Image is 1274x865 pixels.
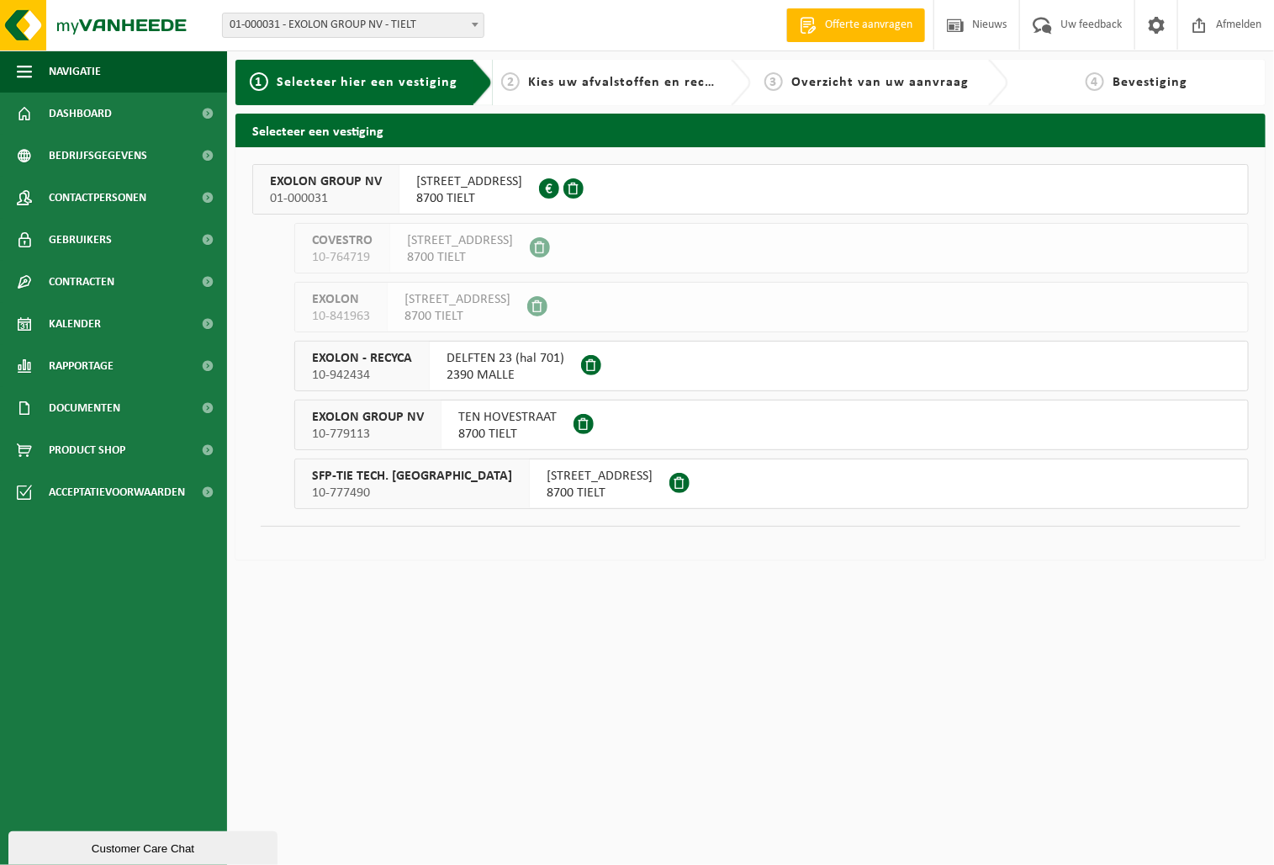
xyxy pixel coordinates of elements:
[407,249,513,266] span: 8700 TIELT
[528,76,759,89] span: Kies uw afvalstoffen en recipiënten
[447,350,564,367] span: DELFTEN 23 (hal 701)
[312,291,370,308] span: EXOLON
[252,164,1249,215] button: EXOLON GROUP NV 01-000031 [STREET_ADDRESS]8700 TIELT
[547,468,653,485] span: [STREET_ADDRESS]
[416,190,522,207] span: 8700 TIELT
[250,72,268,91] span: 1
[312,409,424,426] span: EXOLON GROUP NV
[458,409,557,426] span: TEN HOVESTRAAT
[49,471,185,513] span: Acceptatievoorwaarden
[49,387,120,429] span: Documenten
[404,308,510,325] span: 8700 TIELT
[1086,72,1104,91] span: 4
[49,135,147,177] span: Bedrijfsgegevens
[312,426,424,443] span: 10-779113
[312,468,512,485] span: SFP-TIE TECH. [GEOGRAPHIC_DATA]
[764,72,783,91] span: 3
[821,17,917,34] span: Offerte aanvragen
[49,219,112,261] span: Gebruikers
[294,400,1249,450] button: EXOLON GROUP NV 10-779113 TEN HOVESTRAAT8700 TIELT
[49,177,146,219] span: Contactpersonen
[49,93,112,135] span: Dashboard
[49,345,114,387] span: Rapportage
[458,426,557,443] span: 8700 TIELT
[312,367,412,384] span: 10-942434
[8,828,281,865] iframe: chat widget
[786,8,925,42] a: Offerte aanvragen
[235,114,1266,146] h2: Selecteer een vestiging
[312,350,412,367] span: EXOLON - RECYCA
[222,13,484,38] span: 01-000031 - EXOLON GROUP NV - TIELT
[547,485,653,501] span: 8700 TIELT
[1113,76,1187,89] span: Bevestiging
[501,72,520,91] span: 2
[416,173,522,190] span: [STREET_ADDRESS]
[294,341,1249,391] button: EXOLON - RECYCA 10-942434 DELFTEN 23 (hal 701)2390 MALLE
[312,485,512,501] span: 10-777490
[49,50,101,93] span: Navigatie
[277,76,458,89] span: Selecteer hier een vestiging
[270,173,382,190] span: EXOLON GROUP NV
[49,261,114,303] span: Contracten
[791,76,969,89] span: Overzicht van uw aanvraag
[49,429,125,471] span: Product Shop
[49,303,101,345] span: Kalender
[404,291,510,308] span: [STREET_ADDRESS]
[312,308,370,325] span: 10-841963
[312,232,373,249] span: COVESTRO
[270,190,382,207] span: 01-000031
[294,459,1249,509] button: SFP-TIE TECH. [GEOGRAPHIC_DATA] 10-777490 [STREET_ADDRESS]8700 TIELT
[447,367,564,384] span: 2390 MALLE
[407,232,513,249] span: [STREET_ADDRESS]
[223,13,484,37] span: 01-000031 - EXOLON GROUP NV - TIELT
[312,249,373,266] span: 10-764719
